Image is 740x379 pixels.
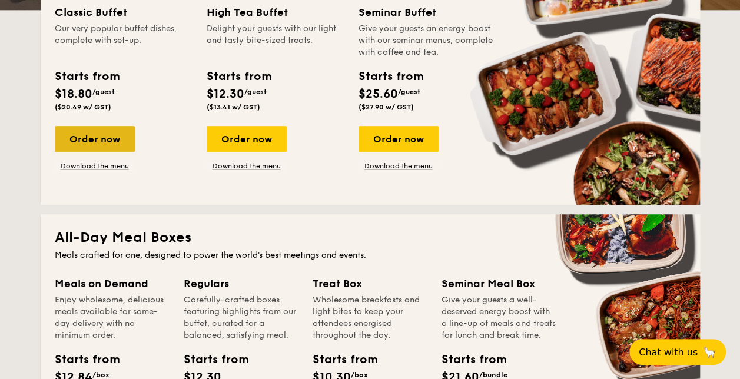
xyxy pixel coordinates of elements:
[207,23,344,58] div: Delight your guests with our light and tasty bite-sized treats.
[442,294,556,341] div: Give your guests a well-deserved energy boost with a line-up of meals and treats for lunch and br...
[55,161,135,171] a: Download the menu
[184,275,298,292] div: Regulars
[55,23,193,58] div: Our very popular buffet dishes, complete with set-up.
[313,275,427,292] div: Treat Box
[359,103,414,111] span: ($27.90 w/ GST)
[92,88,115,96] span: /guest
[313,351,366,368] div: Starts from
[55,4,193,21] div: Classic Buffet
[55,351,108,368] div: Starts from
[55,87,92,101] span: $18.80
[207,4,344,21] div: High Tea Buffet
[359,23,496,58] div: Give your guests an energy boost with our seminar menus, complete with coffee and tea.
[479,371,507,379] span: /bundle
[359,87,398,101] span: $25.60
[639,347,698,358] span: Chat with us
[55,294,170,341] div: Enjoy wholesome, delicious meals available for same-day delivery with no minimum order.
[442,351,495,368] div: Starts from
[442,275,556,292] div: Seminar Meal Box
[207,103,260,111] span: ($13.41 w/ GST)
[359,126,439,152] div: Order now
[92,371,109,379] span: /box
[207,126,287,152] div: Order now
[351,371,368,379] span: /box
[207,87,244,101] span: $12.30
[359,4,496,21] div: Seminar Buffet
[55,68,119,85] div: Starts from
[359,68,423,85] div: Starts from
[55,228,686,247] h2: All-Day Meal Boxes
[184,294,298,341] div: Carefully-crafted boxes featuring highlights from our buffet, curated for a balanced, satisfying ...
[184,351,237,368] div: Starts from
[55,103,111,111] span: ($20.49 w/ GST)
[359,161,439,171] a: Download the menu
[313,294,427,341] div: Wholesome breakfasts and light bites to keep your attendees energised throughout the day.
[398,88,420,96] span: /guest
[629,339,726,365] button: Chat with us🦙
[702,345,716,359] span: 🦙
[55,126,135,152] div: Order now
[244,88,267,96] span: /guest
[55,275,170,292] div: Meals on Demand
[55,250,686,261] div: Meals crafted for one, designed to power the world's best meetings and events.
[207,68,271,85] div: Starts from
[207,161,287,171] a: Download the menu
